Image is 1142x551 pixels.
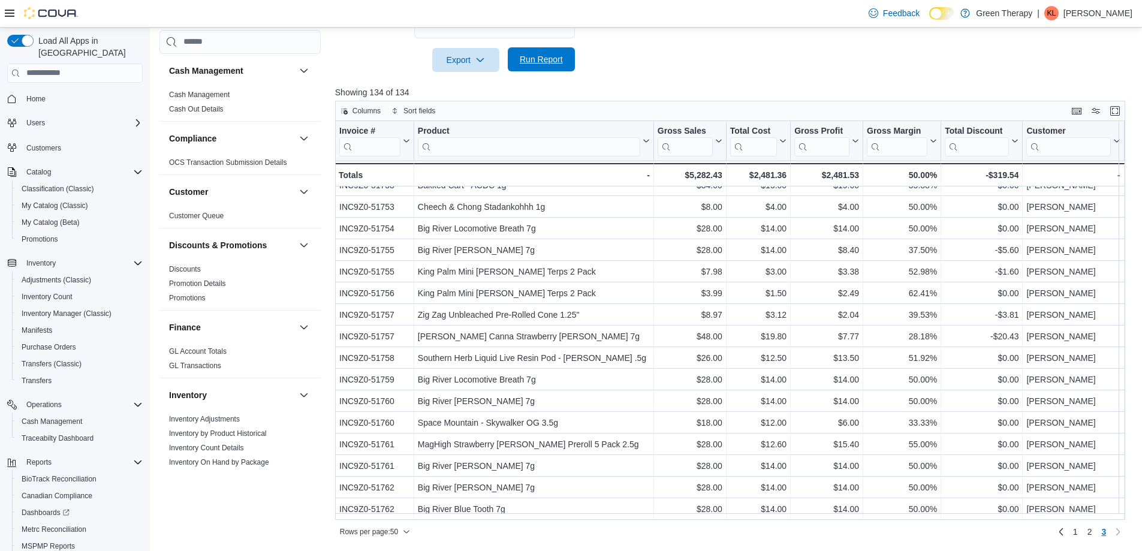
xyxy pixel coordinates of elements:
span: Inventory Manager (Classic) [17,306,143,321]
div: INC9Z0-51755 [339,243,410,257]
div: $4.00 [730,200,787,214]
div: $2.49 [794,286,859,300]
span: GL Account Totals [169,347,227,356]
div: Customer [1026,126,1110,137]
div: $14.00 [730,372,787,387]
a: Cash Out Details [169,105,224,113]
div: $0.00 [945,221,1019,236]
button: Inventory [169,389,294,401]
button: Enter fullscreen [1108,104,1122,118]
div: Invoice # [339,126,400,137]
div: [PERSON_NAME] [1026,372,1120,387]
div: 51.92% [867,351,937,365]
button: Compliance [169,133,294,144]
a: Inventory by Product Historical [169,429,267,438]
span: Users [22,116,143,130]
div: Customer [1026,126,1110,156]
button: Display options [1089,104,1103,118]
span: MSPMP Reports [22,541,75,551]
div: $3.00 [730,264,787,279]
a: Inventory Adjustments [169,415,240,423]
div: Zig Zag Unbleached Pre-Rolled Cone 1.25" [418,308,650,322]
span: Customers [22,140,143,155]
p: Green Therapy [976,6,1032,20]
div: $2,481.53 [794,168,859,182]
button: Metrc Reconciliation [12,521,147,538]
a: OCS Transaction Submission Details [169,158,287,167]
a: Dashboards [12,504,147,521]
span: Discounts [169,264,201,274]
span: Purchase Orders [22,342,76,352]
button: Home [2,90,147,107]
div: $28.00 [658,394,722,408]
span: Inventory Manager (Classic) [22,309,112,318]
div: $0.00 [945,200,1019,214]
div: $14.00 [730,243,787,257]
a: My Catalog (Classic) [17,198,93,213]
span: 2 [1087,526,1092,538]
span: Canadian Compliance [22,491,92,501]
a: Feedback [864,1,924,25]
button: Keyboard shortcuts [1069,104,1084,118]
span: Metrc Reconciliation [17,522,143,537]
div: Gross Margin [867,126,927,137]
div: INC9Z0-51753 [339,178,410,192]
div: Product [418,126,640,156]
div: Southern Herb Liquid Live Resin Pod - [PERSON_NAME] .5g [418,351,650,365]
span: Transfers [17,374,143,388]
div: Bakked Cart - ACDC 1g [418,178,650,192]
button: My Catalog (Classic) [12,197,147,214]
a: Promotion Details [169,279,226,288]
span: 3 [1101,526,1106,538]
span: Cash Management [22,417,82,426]
div: 50.00% [867,200,937,214]
button: Catalog [22,165,56,179]
button: Classification (Classic) [12,180,147,197]
a: BioTrack Reconciliation [17,472,101,486]
div: -$319.54 [945,168,1019,182]
button: Inventory [2,255,147,272]
div: Total Discount [945,126,1009,137]
button: Cash Management [297,64,311,78]
span: Classification (Classic) [22,184,94,194]
button: Sort fields [387,104,440,118]
div: $2.04 [794,308,859,322]
div: $14.00 [794,221,859,236]
div: -$5.60 [945,243,1019,257]
div: $12.50 [730,351,787,365]
span: BioTrack Reconciliation [22,474,97,484]
div: $1.50 [730,286,787,300]
div: $0.00 [945,394,1019,408]
span: Dashboards [17,505,143,520]
div: $0.00 [945,178,1019,192]
span: My Catalog (Beta) [22,218,80,227]
span: Users [26,118,45,128]
a: Previous page [1054,525,1068,539]
span: Catalog [26,167,51,177]
button: Reports [2,454,147,471]
div: $14.00 [794,372,859,387]
div: -$20.43 [945,329,1019,344]
h3: Compliance [169,133,216,144]
div: $13.50 [794,351,859,365]
span: Manifests [17,323,143,338]
div: Totals [339,168,410,182]
a: Inventory Count Details [169,444,244,452]
div: $15.00 [730,178,787,192]
button: Transfers [12,372,147,389]
span: Inventory Count [22,292,73,302]
span: Promotions [17,232,143,246]
div: [PERSON_NAME] [1026,286,1120,300]
a: Inventory On Hand by Package [169,458,269,466]
span: Classification (Classic) [17,182,143,196]
a: Transfers [17,374,56,388]
div: [PERSON_NAME] [1026,221,1120,236]
div: Big River Locomotive Breath 7g [418,221,650,236]
a: Manifests [17,323,57,338]
button: Customer [297,185,311,199]
div: 39.53% [867,308,937,322]
p: [PERSON_NAME] [1063,6,1132,20]
span: Transfers (Classic) [22,359,82,369]
span: Inventory [26,258,56,268]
